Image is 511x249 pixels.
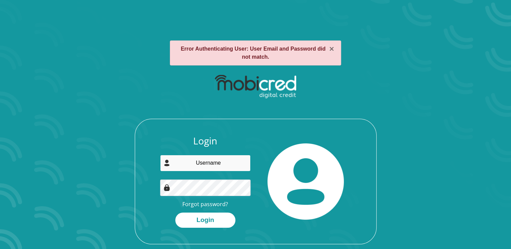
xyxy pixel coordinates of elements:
[181,46,326,60] strong: Error Authenticating User: User Email and Password did not match.
[215,75,296,99] img: mobicred logo
[182,200,228,208] a: Forgot password?
[163,184,170,191] img: Image
[160,135,251,147] h3: Login
[160,155,251,171] input: Username
[329,45,334,53] button: ×
[163,160,170,166] img: user-icon image
[175,213,235,228] button: Login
